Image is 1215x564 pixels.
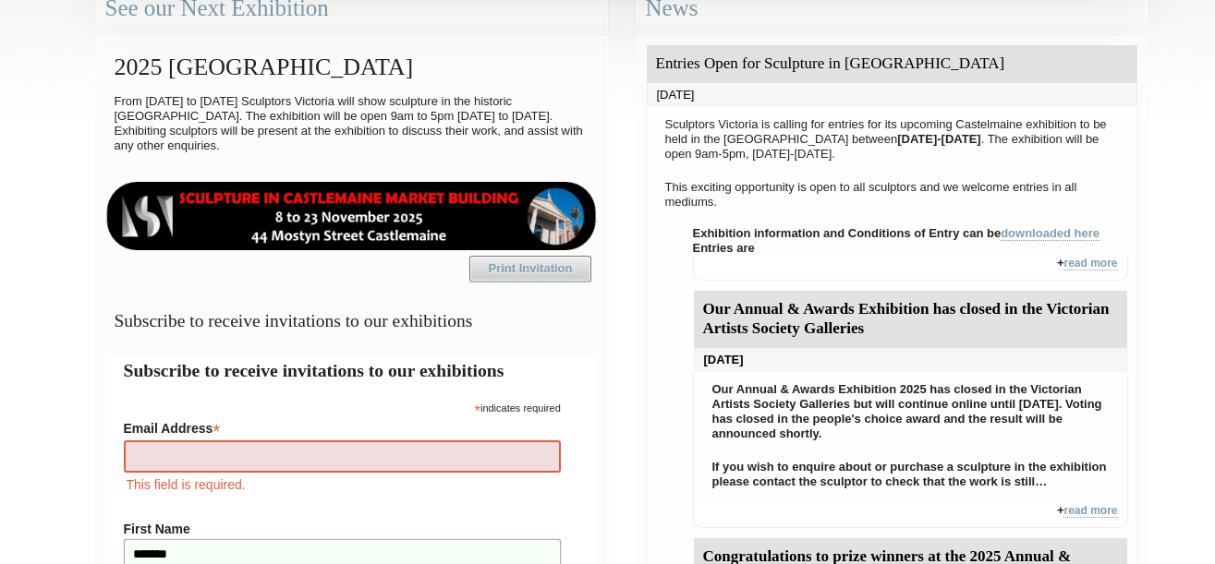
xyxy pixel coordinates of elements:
[1001,226,1100,241] a: downloaded here
[105,182,598,250] img: castlemaine-ldrbd25v2.png
[694,348,1127,372] div: [DATE]
[693,503,1128,528] div: +
[694,291,1127,348] div: Our Annual & Awards Exhibition has closed in the Victorian Artists Society Galleries
[703,455,1118,494] p: If you wish to enquire about or purchase a sculpture in the exhibition please contact the sculpto...
[124,398,561,415] div: indicates required
[656,175,1128,214] p: This exciting opportunity is open to all sculptors and we welcome entries in all mediums.
[703,378,1118,446] p: Our Annual & Awards Exhibition 2025 has closed in the Victorian Artists Society Galleries but wil...
[656,113,1128,166] p: Sculptors Victoria is calling for entries for its upcoming Castelmaine exhibition to be held in t...
[1063,257,1117,270] a: read more
[124,415,561,438] label: Email Address
[124,474,561,495] div: This field is required.
[105,44,598,90] h2: 2025 [GEOGRAPHIC_DATA]
[647,45,1137,83] div: Entries Open for Sculpture in [GEOGRAPHIC_DATA]
[693,226,1100,241] strong: Exhibition information and Conditions of Entry can be
[1063,504,1117,518] a: read more
[693,256,1128,281] div: +
[124,357,579,384] h2: Subscribe to receive invitations to our exhibitions
[469,256,591,282] a: Print Invitation
[105,90,598,158] p: From [DATE] to [DATE] Sculptors Victoria will show sculpture in the historic [GEOGRAPHIC_DATA]. T...
[897,132,981,146] strong: [DATE]-[DATE]
[647,83,1137,107] div: [DATE]
[105,303,598,339] h3: Subscribe to receive invitations to our exhibitions
[124,522,561,536] label: First Name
